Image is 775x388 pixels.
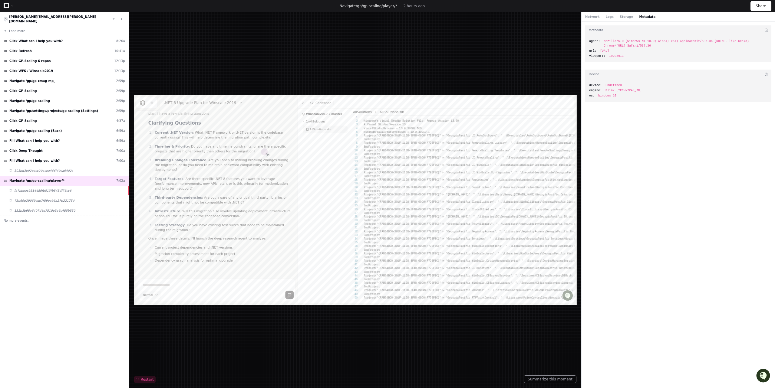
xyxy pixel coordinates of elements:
[6,66,41,71] div: Past conversations
[302,167,405,171] span: Project("{FAE04EC0-301F-11D3-BF4B-00C04F79EFBC}")
[25,213,210,220] li: Dependency graph analysis for optimal upgrade
[116,99,125,103] div: 2:59p
[283,19,360,25] nav: breadcrumb
[223,40,280,50] button: AllSolutions.sln
[228,5,262,15] button: Codebase
[9,129,62,133] span: Navigate /gp/gp-scaling (Back)
[283,263,294,268] div: 50
[340,4,356,8] span: Navigate
[302,70,405,75] span: Project("{FAE04EC0-301F-11D3-BF4B-00C04F79EFBC}")
[116,109,125,113] div: 2:59p
[9,139,60,143] span: Fill What can I help you with?
[302,94,323,99] span: EndProject
[589,28,603,32] h3: Metadata
[511,254,617,259] span: acific.QRCodes\GeorgiaPacific.QRCodes.csproj", "{E
[302,239,323,244] span: EndProject
[589,54,605,58] span: viewport:
[283,225,294,230] div: 42
[302,210,323,215] span: EndProject
[750,1,771,11] button: Share
[302,128,405,133] span: Project("{FAE04EC0-301F-11D3-BF4B-00C04F79EFBC}")
[302,31,407,36] span: Microsoft Visual Studio Solution File, Format Vers
[283,210,294,215] div: 39
[283,51,294,55] div: 6
[511,167,617,171] span: ntLibrary\GeorgiaPacific.PrintLibrary\GeorgiaPacif
[302,118,405,123] span: Project("{FAE04EC0-301F-11D3-BF4B-00C04F79EFBC}")
[283,181,294,186] div: 33
[60,111,73,116] span: Pylon
[302,263,405,268] span: Project("{FAE04EC0-301F-11D3-BF4B-00C04F79EFBC}")
[589,39,600,44] span: agent:
[302,230,323,234] span: EndProject
[405,244,511,249] span: = "GeorgiaPacific.WinScale.DBBackupLibrary", "..\S
[4,17,7,21] img: 10.svg
[116,129,125,133] div: 6:59a
[605,88,642,93] span: Blink [TECHNICAL_ID]
[283,99,294,104] div: 16
[283,55,294,60] div: 7
[302,60,405,65] span: Project("{FAE04EC0-301F-11D3-BF4B-00C04F79EFBC}")
[405,118,511,123] span: = "GeorgiaPacific.Coordinates", "..\Libraries\Coor
[283,41,294,46] div: 4
[288,19,312,25] span: AllSolutions
[405,254,511,259] span: = "GeorgiaPacific.QRCodes", "..\Libraries\GeorgiaP
[27,45,99,51] div: Start new chat
[283,259,294,263] div: 49
[283,123,294,128] div: 21
[217,20,280,30] div: Winscale2019 › master
[6,45,17,56] img: 1756235613930-3d25f9e4-fa56-45dd-b3ad-e072dfbd1548
[302,225,405,230] span: Project("{FAE04EC0-301F-11D3-BF4B-00C04F79EFBC}")
[9,29,25,33] span: Load more
[283,201,294,205] div: 37
[589,83,602,88] span: device:
[283,254,294,259] div: 48
[511,234,617,239] span: ervices\DBBackupService\DBBackup\GeorgiaPacific.Wi
[302,80,405,84] span: Project("{FAE04EC0-301F-11D3-BF4B-00C04F79EFBC}")
[620,15,633,19] button: Storage
[27,65,72,70] strong: Timeline & Priority
[50,97,52,102] span: •
[9,69,53,73] span: Click WFS / Winscale2019
[94,65,110,72] button: See all
[302,196,405,201] span: Project("{FAE04EC0-301F-11D3-BF4B-00C04F79EFBC}")
[114,49,125,53] div: 10:41a
[9,119,37,123] span: Click GP-Scaling
[116,119,125,123] div: 4:37a
[14,208,75,213] span: 132b3b98a6407d4e7510e3a6c485b530
[283,138,294,142] div: 24
[283,75,294,80] div: 11
[511,225,617,230] span: isture\GeorgiaPacific.Moisture\GeorgiaPacific.UI.M
[226,22,254,27] span: Winscale2019
[283,244,294,249] div: 46
[600,49,609,53] span: [URL]
[18,185,210,191] p: Once I have these details, I'll launch the deep research agent to analyze:
[14,198,74,203] span: 75b69e29069cde7f09eab6a27b22175d
[283,167,294,171] div: 30
[407,31,427,36] span: ion 12.00
[230,32,251,37] span: AllSolutions
[606,15,614,19] button: Logs
[302,89,405,94] span: Project("{FAE04EC0-301F-11D3-BF4B-00C04F79EFBC}")
[283,191,294,196] div: 35
[302,162,323,167] span: EndProject
[6,24,110,34] div: Welcome
[302,75,323,80] span: EndProject
[302,259,323,263] span: EndProject
[2,2,31,18] button: Open sidebar
[283,152,294,157] div: 27
[54,81,66,86] span: [DATE]
[283,36,294,41] div: 3
[9,178,64,183] span: Navigate /gp/gp-scaling/player/*
[405,109,511,113] span: = "GeorgiaPacific.AppLogging", "..\Libraries\AppLo
[283,157,294,162] div: 28
[605,83,622,88] span: undefined
[405,51,511,55] span: = "GeorgiaPacific.UI.AutoOutBound", "..\Executable
[114,69,125,73] div: 12:13p
[302,147,405,152] span: Project("{FAE04EC0-301F-11D3-BF4B-00C04F79EFBC}")
[405,138,511,142] span: = "GeorgiaPacific.GlobalLibrary", "..\Libraries\Gl
[283,142,294,147] div: 25
[283,26,294,31] div: 1
[21,45,99,51] div: Start new chat
[589,49,596,53] span: url:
